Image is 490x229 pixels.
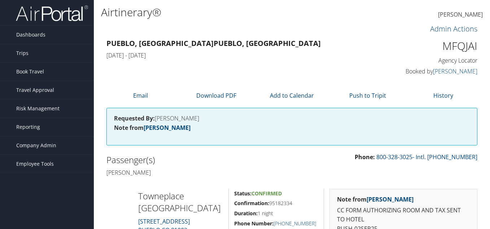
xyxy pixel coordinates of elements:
[234,210,319,217] h5: 1 night
[234,200,269,207] strong: Confirmation:
[16,99,60,118] span: Risk Management
[234,200,319,207] h5: 95182334
[438,10,483,18] span: [PERSON_NAME]
[16,155,54,173] span: Employee Tools
[393,56,478,64] h4: Agency Locator
[438,4,483,26] a: [PERSON_NAME]
[234,220,274,227] strong: Phone Number:
[433,67,477,75] a: [PERSON_NAME]
[274,220,316,227] a: [PHONE_NUMBER]
[16,63,44,81] span: Book Travel
[196,92,236,99] a: Download PDF
[430,24,477,34] a: Admin Actions
[106,51,382,59] h4: [DATE] - [DATE]
[433,92,453,99] a: History
[114,124,191,132] strong: Note from
[16,44,29,62] span: Trips
[337,195,414,203] strong: Note from
[106,38,321,48] strong: Pueblo, [GEOGRAPHIC_DATA] Pueblo, [GEOGRAPHIC_DATA]
[106,169,286,177] h4: [PERSON_NAME]
[16,26,45,44] span: Dashboards
[16,118,40,136] span: Reporting
[355,153,375,161] strong: Phone:
[138,190,223,214] h2: Towneplace [GEOGRAPHIC_DATA]
[349,92,386,99] a: Push to Tripit
[114,115,470,121] h4: [PERSON_NAME]
[106,154,286,166] h2: Passenger(s)
[393,67,478,75] h4: Booked by
[101,5,355,20] h1: Airtinerary®
[16,81,54,99] span: Travel Approval
[251,190,282,197] span: Confirmed
[16,5,88,22] img: airportal-logo.png
[393,38,478,54] h1: MFQJAI
[234,210,258,217] strong: Duration:
[270,92,314,99] a: Add to Calendar
[144,124,191,132] a: [PERSON_NAME]
[133,92,148,99] a: Email
[114,114,155,122] strong: Requested By:
[367,195,414,203] a: [PERSON_NAME]
[234,190,251,197] strong: Status:
[376,153,477,161] a: 800-328-3025- Intl. [PHONE_NUMBER]
[16,136,56,154] span: Company Admin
